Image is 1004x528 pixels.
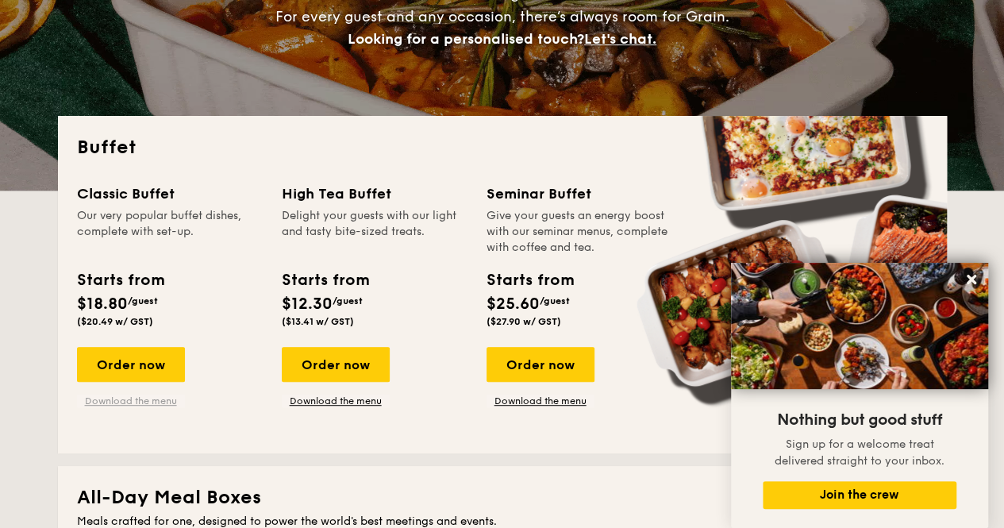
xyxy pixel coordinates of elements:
span: /guest [333,295,363,306]
div: Order now [282,347,390,382]
span: Sign up for a welcome treat delivered straight to your inbox. [775,437,944,468]
span: $12.30 [282,295,333,314]
div: Seminar Buffet [487,183,672,205]
div: Starts from [487,268,573,292]
button: Close [959,267,984,292]
span: ($13.41 w/ GST) [282,316,354,327]
a: Download the menu [77,395,185,407]
span: $25.60 [487,295,540,314]
span: /guest [128,295,158,306]
img: DSC07876-Edit02-Large.jpeg [731,263,988,389]
h2: Buffet [77,135,928,160]
span: Nothing but good stuff [777,410,942,430]
div: Classic Buffet [77,183,263,205]
div: Order now [487,347,594,382]
a: Download the menu [487,395,594,407]
span: $18.80 [77,295,128,314]
span: Looking for a personalised touch? [348,30,584,48]
div: High Tea Buffet [282,183,467,205]
div: Delight your guests with our light and tasty bite-sized treats. [282,208,467,256]
div: Give your guests an energy boost with our seminar menus, complete with coffee and tea. [487,208,672,256]
span: Let's chat. [584,30,656,48]
span: ($20.49 w/ GST) [77,316,153,327]
div: Starts from [77,268,163,292]
div: Our very popular buffet dishes, complete with set-up. [77,208,263,256]
span: /guest [540,295,570,306]
div: Order now [77,347,185,382]
button: Join the crew [763,481,956,509]
a: Download the menu [282,395,390,407]
div: Starts from [282,268,368,292]
h2: All-Day Meal Boxes [77,485,928,511]
span: ($27.90 w/ GST) [487,316,561,327]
